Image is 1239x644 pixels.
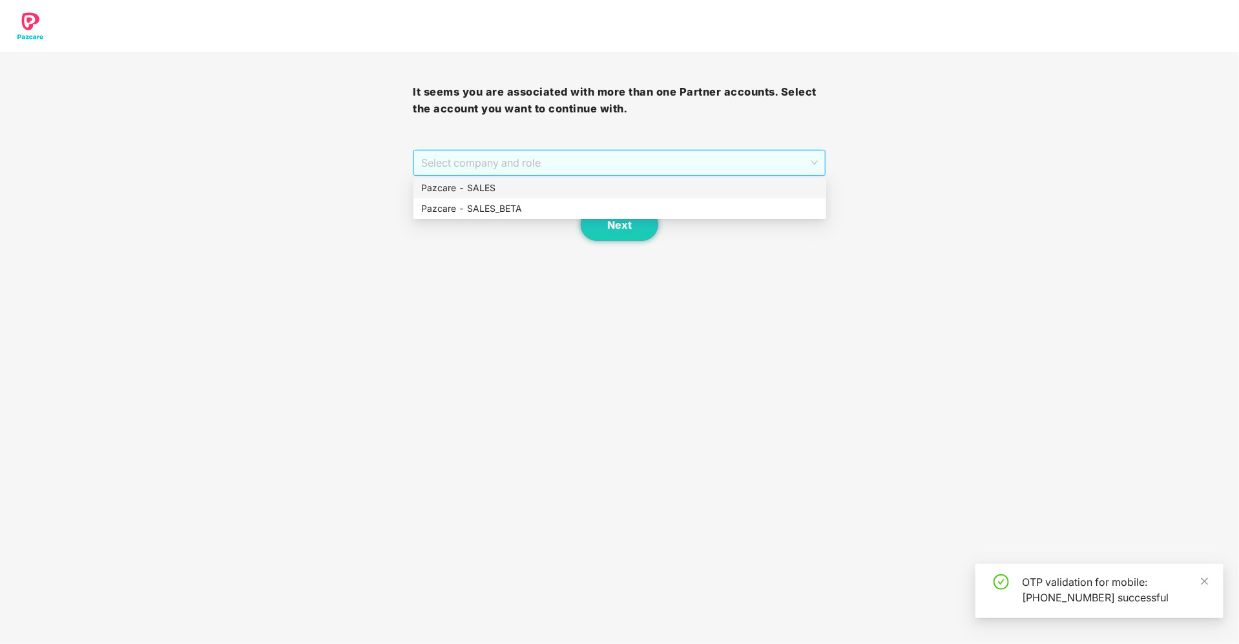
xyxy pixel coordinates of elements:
[421,202,818,216] div: Pazcare - SALES_BETA
[421,151,817,175] span: Select company and role
[413,198,826,219] div: Pazcare - SALES_BETA
[413,84,826,117] h3: It seems you are associated with more than one Partner accounts. Select the account you want to c...
[994,574,1009,590] span: check-circle
[607,219,632,231] span: Next
[1022,574,1208,605] div: OTP validation for mobile: [PHONE_NUMBER] successful
[581,209,658,241] button: Next
[413,178,826,198] div: Pazcare - SALES
[421,181,818,195] div: Pazcare - SALES
[1200,577,1209,586] span: close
